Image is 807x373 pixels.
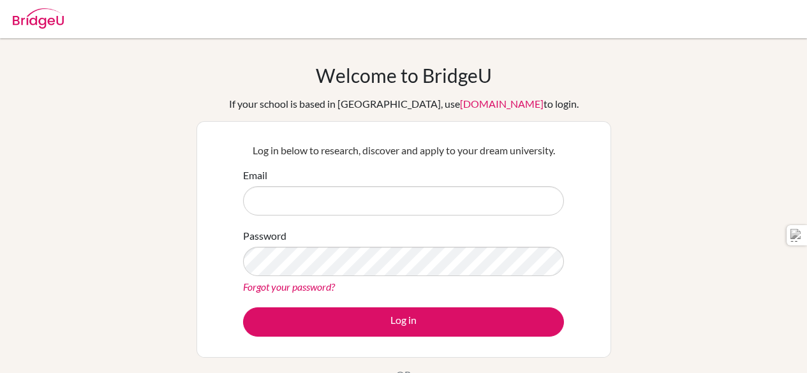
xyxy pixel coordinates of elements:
[243,168,267,183] label: Email
[243,143,564,158] p: Log in below to research, discover and apply to your dream university.
[229,96,579,112] div: If your school is based in [GEOGRAPHIC_DATA], use to login.
[460,98,544,110] a: [DOMAIN_NAME]
[243,281,335,293] a: Forgot your password?
[243,307,564,337] button: Log in
[243,228,286,244] label: Password
[13,8,64,29] img: Bridge-U
[316,64,492,87] h1: Welcome to BridgeU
